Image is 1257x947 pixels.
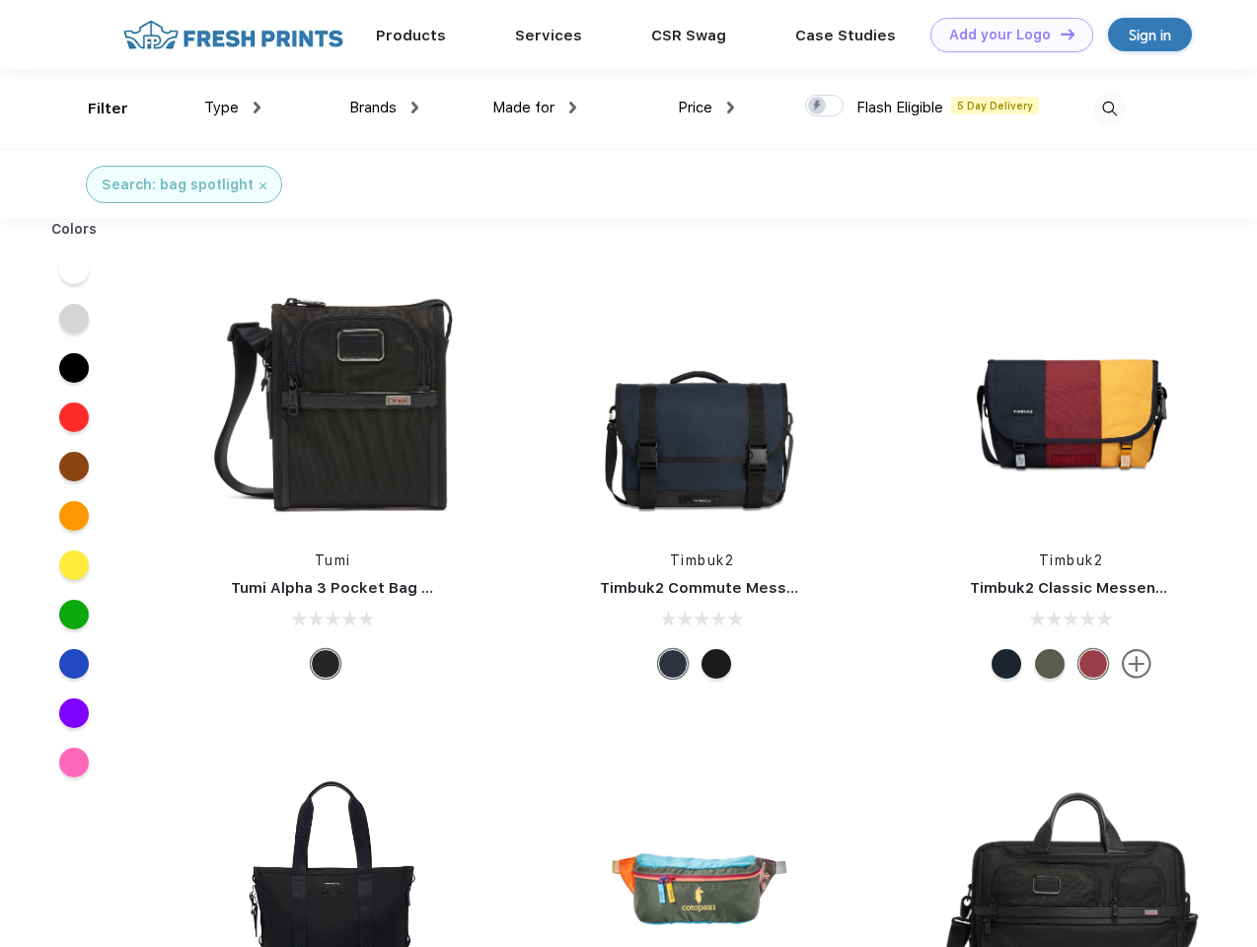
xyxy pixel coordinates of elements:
[949,27,1051,43] div: Add your Logo
[1129,24,1171,46] div: Sign in
[88,98,128,120] div: Filter
[492,99,555,116] span: Made for
[678,99,712,116] span: Price
[1035,649,1065,679] div: Eco Army
[940,268,1203,531] img: func=resize&h=266
[1108,18,1192,51] a: Sign in
[569,102,576,113] img: dropdown.png
[259,182,266,189] img: filter_cancel.svg
[600,579,864,597] a: Timbuk2 Commute Messenger Bag
[570,268,833,531] img: func=resize&h=266
[311,649,340,679] div: Black
[117,18,349,52] img: fo%20logo%202.webp
[254,102,260,113] img: dropdown.png
[856,99,943,116] span: Flash Eligible
[1078,649,1108,679] div: Eco Bookish
[992,649,1021,679] div: Eco Monsoon
[1122,649,1151,679] img: more.svg
[315,552,351,568] a: Tumi
[658,649,688,679] div: Eco Nautical
[204,99,239,116] span: Type
[349,99,397,116] span: Brands
[201,268,464,531] img: func=resize&h=266
[376,27,446,44] a: Products
[670,552,735,568] a: Timbuk2
[702,649,731,679] div: Eco Black
[231,579,462,597] a: Tumi Alpha 3 Pocket Bag Small
[1039,552,1104,568] a: Timbuk2
[951,97,1039,114] span: 5 Day Delivery
[970,579,1215,597] a: Timbuk2 Classic Messenger Bag
[727,102,734,113] img: dropdown.png
[37,219,112,240] div: Colors
[411,102,418,113] img: dropdown.png
[1061,29,1074,39] img: DT
[1093,93,1126,125] img: desktop_search.svg
[102,175,254,195] div: Search: bag spotlight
